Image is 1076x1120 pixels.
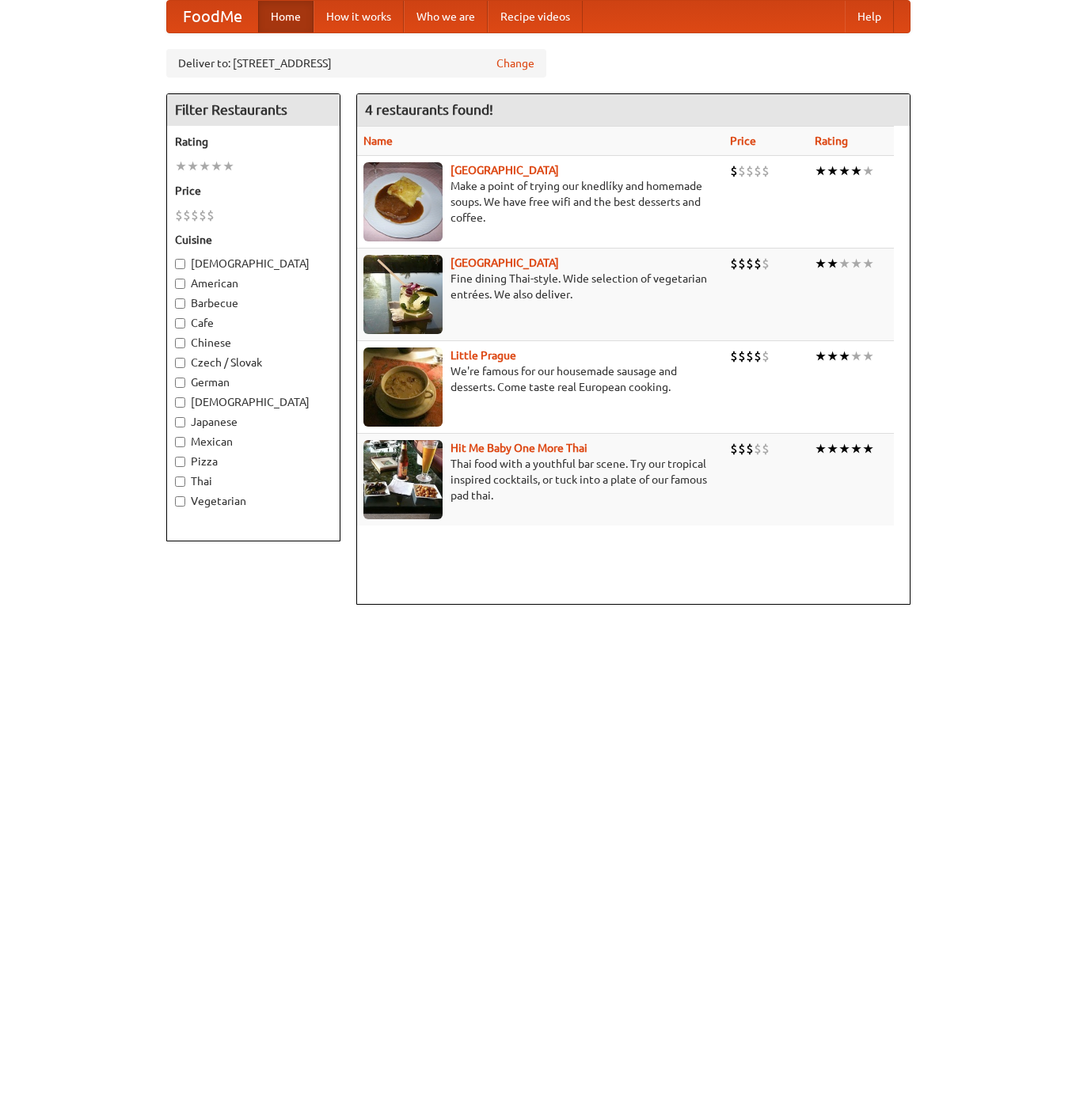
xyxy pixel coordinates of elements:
[175,434,332,450] label: Mexican
[838,162,850,180] li: ★
[175,315,332,331] label: Cafe
[175,358,185,368] input: Czech / Slovak
[746,255,754,272] li: $
[363,271,718,302] p: Fine dining Thai-style. Wide selection of vegetarian entrées. We also deliver.
[862,255,874,272] li: ★
[762,347,770,365] li: $
[762,162,770,180] li: $
[738,347,746,365] li: $
[175,318,185,328] input: Cafe
[175,295,332,311] label: Barbecue
[175,496,185,507] input: Vegetarian
[815,255,827,272] li: ★
[175,473,332,489] label: Thai
[496,55,534,71] a: Change
[845,1,894,32] a: Help
[175,338,185,348] input: Chinese
[365,102,493,117] ng-pluralize: 4 restaurants found!
[451,442,587,454] a: Hit Me Baby One More Thai
[175,298,185,309] input: Barbecue
[850,440,862,457] li: ★
[183,207,191,224] li: $
[862,162,874,180] li: ★
[754,440,762,457] li: $
[730,440,738,457] li: $
[363,162,443,241] img: czechpoint.jpg
[167,1,258,32] a: FoodMe
[175,256,332,271] label: [DEMOGRAPHIC_DATA]
[363,255,443,334] img: satay.jpg
[754,162,762,180] li: $
[815,347,827,365] li: ★
[738,255,746,272] li: $
[175,259,185,269] input: [DEMOGRAPHIC_DATA]
[167,94,340,126] h4: Filter Restaurants
[363,456,718,503] p: Thai food with a youthful bar scene. Try our tropical inspired cocktails, or tuck into a plate of...
[838,255,850,272] li: ★
[738,162,746,180] li: $
[754,347,762,365] li: $
[175,454,332,469] label: Pizza
[451,349,516,362] a: Little Prague
[175,378,185,388] input: German
[488,1,583,32] a: Recipe videos
[175,417,185,427] input: Japanese
[191,207,199,224] li: $
[746,347,754,365] li: $
[730,162,738,180] li: $
[363,135,393,147] a: Name
[175,457,185,467] input: Pizza
[827,347,838,365] li: ★
[175,207,183,224] li: $
[850,347,862,365] li: ★
[451,164,559,177] a: [GEOGRAPHIC_DATA]
[175,374,332,390] label: German
[738,440,746,457] li: $
[850,255,862,272] li: ★
[222,158,234,175] li: ★
[850,162,862,180] li: ★
[451,256,559,269] a: [GEOGRAPHIC_DATA]
[730,135,756,147] a: Price
[175,158,187,175] li: ★
[404,1,488,32] a: Who we are
[207,207,215,224] li: $
[175,493,332,509] label: Vegetarian
[199,158,211,175] li: ★
[838,347,850,365] li: ★
[175,275,332,291] label: American
[175,134,332,150] h5: Rating
[211,158,222,175] li: ★
[862,347,874,365] li: ★
[730,255,738,272] li: $
[175,394,332,410] label: [DEMOGRAPHIC_DATA]
[746,440,754,457] li: $
[827,255,838,272] li: ★
[175,279,185,289] input: American
[175,397,185,408] input: [DEMOGRAPHIC_DATA]
[746,162,754,180] li: $
[363,347,443,427] img: littleprague.jpg
[175,476,185,487] input: Thai
[175,232,332,248] h5: Cuisine
[754,255,762,272] li: $
[175,437,185,447] input: Mexican
[199,207,207,224] li: $
[166,49,546,78] div: Deliver to: [STREET_ADDRESS]
[762,440,770,457] li: $
[827,440,838,457] li: ★
[175,414,332,430] label: Japanese
[862,440,874,457] li: ★
[363,363,718,395] p: We're famous for our housemade sausage and desserts. Come taste real European cooking.
[258,1,314,32] a: Home
[815,135,848,147] a: Rating
[175,355,332,370] label: Czech / Slovak
[827,162,838,180] li: ★
[175,335,332,351] label: Chinese
[363,440,443,519] img: babythai.jpg
[187,158,199,175] li: ★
